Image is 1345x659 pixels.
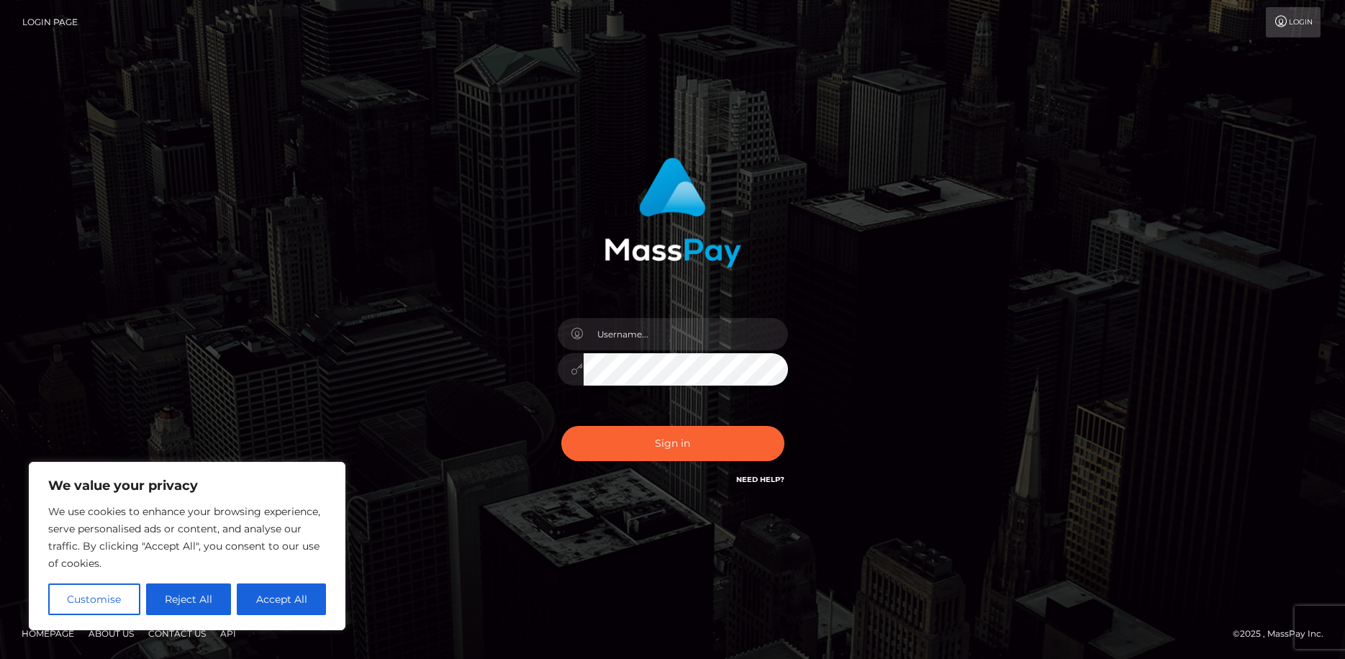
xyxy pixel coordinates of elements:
[29,462,345,630] div: We value your privacy
[214,622,242,645] a: API
[1233,626,1334,642] div: © 2025 , MassPay Inc.
[16,622,80,645] a: Homepage
[604,158,741,268] img: MassPay Login
[142,622,212,645] a: Contact Us
[561,426,784,461] button: Sign in
[584,318,788,350] input: Username...
[22,7,78,37] a: Login Page
[146,583,232,615] button: Reject All
[1266,7,1321,37] a: Login
[48,583,140,615] button: Customise
[736,475,784,484] a: Need Help?
[48,503,326,572] p: We use cookies to enhance your browsing experience, serve personalised ads or content, and analys...
[48,477,326,494] p: We value your privacy
[237,583,326,615] button: Accept All
[83,622,140,645] a: About Us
